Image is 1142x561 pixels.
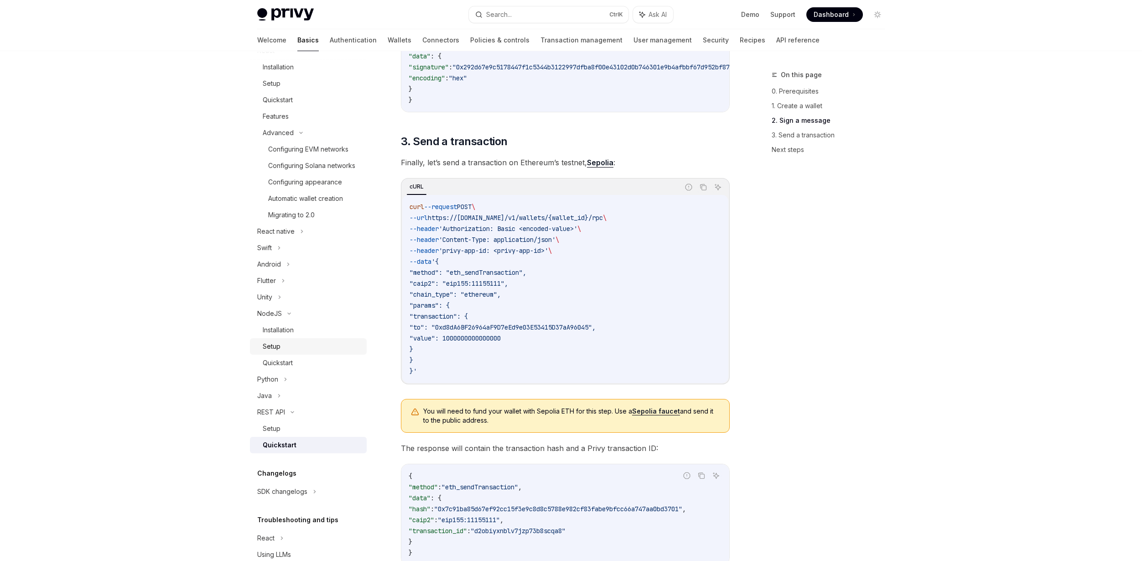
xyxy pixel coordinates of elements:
div: Swift [257,242,272,253]
span: : [434,516,438,524]
span: } [409,538,412,546]
span: { [409,472,412,480]
span: https://[DOMAIN_NAME]/v1/wallets/{wallet_id}/rpc [428,214,603,222]
span: } [409,549,412,557]
a: Configuring Solana networks [250,157,367,174]
span: \ [555,236,559,244]
span: \ [577,225,581,233]
span: : [431,505,434,513]
div: Search... [486,9,512,20]
span: \ [603,214,607,222]
div: Unity [257,292,272,303]
span: --header [410,236,439,244]
a: Policies & controls [470,29,529,51]
a: 3. Send a transaction [772,128,892,142]
img: light logo [257,8,314,21]
div: Setup [263,423,280,434]
span: "d2obiyxnblv7jzp73b8scqa8" [471,527,566,535]
div: Features [263,111,289,122]
span: "eth_sendTransaction" [441,483,518,491]
h5: Changelogs [257,468,296,479]
div: Java [257,390,272,401]
span: --header [410,225,439,233]
span: "hash" [409,505,431,513]
span: "0x292d67e9c5178447f1c5344b3122997dfba8f00e43102d0b746301e9b4afbbf67d952bf870878d92b8eb066da20584... [452,63,941,71]
div: cURL [407,181,426,192]
span: : { [431,52,441,60]
div: Automatic wallet creation [268,193,343,204]
div: Configuring appearance [268,177,342,188]
span: On this page [781,69,822,80]
a: Quickstart [250,92,367,108]
span: : [445,74,449,82]
span: You will need to fund your wallet with Sepolia ETH for this step. Use a and send it to the public... [423,407,720,425]
span: "caip2": "eip155:11155111", [410,279,508,288]
a: Configuring appearance [250,174,367,190]
div: Android [257,259,281,270]
span: "transaction_id" [409,527,467,535]
a: Installation [250,59,367,75]
div: Configuring EVM networks [268,144,348,155]
span: : [438,483,441,491]
h5: Troubleshooting and tips [257,514,338,525]
div: Installation [263,325,294,336]
span: Finally, let’s send a transaction on Ethereum’s testnet, : [401,156,730,169]
span: curl [410,203,424,211]
a: 2. Sign a message [772,113,892,128]
span: } [410,356,413,364]
a: Connectors [422,29,459,51]
span: "caip2" [409,516,434,524]
span: , [518,483,522,491]
button: Copy the contents from the code block [697,181,709,193]
div: Using LLMs [257,549,291,560]
span: Ctrl K [609,11,623,18]
span: : [449,63,452,71]
span: , [682,505,686,513]
a: Welcome [257,29,286,51]
button: Ask AI [712,181,724,193]
a: Basics [297,29,319,51]
span: --data [410,257,431,266]
span: POST [457,203,472,211]
span: "encoding" [409,74,445,82]
button: Copy the contents from the code block [696,470,707,482]
span: "method": "eth_sendTransaction", [410,268,526,277]
a: Support [770,10,795,19]
button: Ask AI [710,470,722,482]
a: Quickstart [250,437,367,453]
span: 'Authorization: Basic <encoded-value>' [439,225,577,233]
a: 1. Create a wallet [772,99,892,113]
span: "data" [409,52,431,60]
a: Authentication [330,29,377,51]
a: Configuring EVM networks [250,141,367,157]
span: 'Content-Type: application/json' [439,236,555,244]
a: API reference [776,29,820,51]
a: Automatic wallet creation [250,190,367,207]
svg: Warning [410,408,420,417]
a: Sepolia faucet [632,407,680,415]
span: Dashboard [814,10,849,19]
div: React [257,533,275,544]
a: Security [703,29,729,51]
a: Quickstart [250,355,367,371]
span: } [409,96,412,104]
span: "signature" [409,63,449,71]
button: Ask AI [633,6,673,23]
span: "hex" [449,74,467,82]
div: Migrating to 2.0 [268,210,315,220]
a: Demo [741,10,759,19]
span: --request [424,203,457,211]
a: Setup [250,338,367,355]
span: "chain_type": "ethereum", [410,290,501,299]
span: 3. Send a transaction [401,134,507,149]
div: Installation [263,62,294,73]
a: Transaction management [540,29,623,51]
span: }' [410,367,417,375]
div: Quickstart [263,94,293,105]
a: Migrating to 2.0 [250,207,367,223]
span: '{ [431,257,439,266]
a: Installation [250,322,367,338]
a: Recipes [740,29,765,51]
span: 'privy-app-id: <privy-app-id>' [439,246,548,255]
span: : [467,527,471,535]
